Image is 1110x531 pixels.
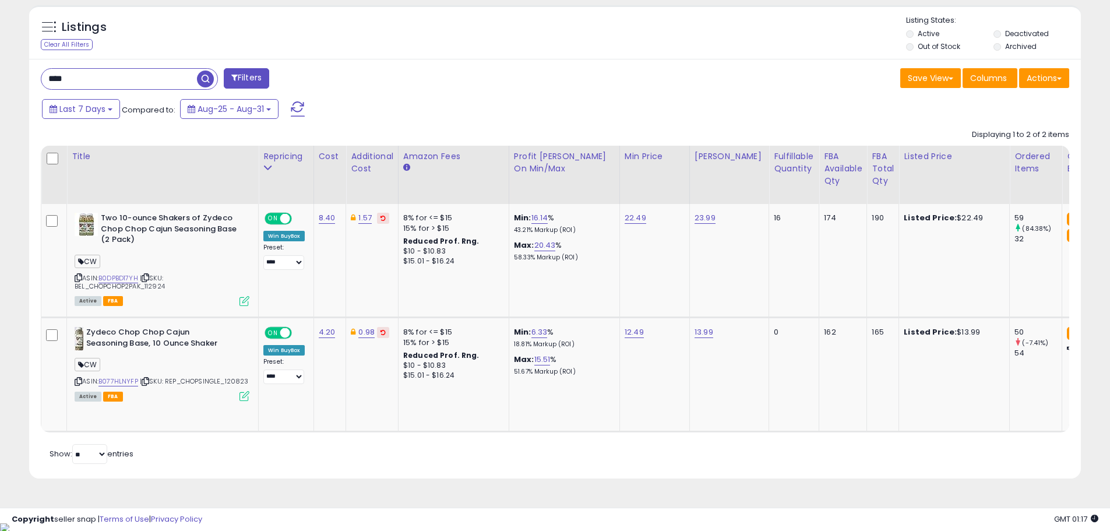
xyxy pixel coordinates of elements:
b: Listed Price: [904,212,957,223]
img: 41QmeQjxIcL._SL40_.jpg [75,327,83,350]
button: Last 7 Days [42,99,120,119]
div: Win BuyBox [263,345,305,356]
div: ASIN: [75,327,249,400]
div: Displaying 1 to 2 of 2 items [972,129,1069,140]
a: 1.57 [358,212,372,224]
a: 13.99 [695,326,713,338]
span: OFF [290,328,309,338]
button: Save View [900,68,961,88]
small: FBA [1067,213,1088,226]
b: Listed Price: [904,326,957,337]
label: Active [918,29,939,38]
div: $15.01 - $16.24 [403,371,500,381]
span: 2025-09-8 01:17 GMT [1054,514,1098,525]
small: Amazon Fees. [403,163,410,173]
a: 20.43 [534,240,556,251]
div: 0 [774,327,810,337]
div: $10 - $10.83 [403,247,500,256]
div: 8% for <= $15 [403,327,500,337]
div: Fulfillable Quantity [774,150,814,175]
p: Listing States: [906,15,1081,26]
button: Filters [224,68,269,89]
div: Amazon Fees [403,150,504,163]
a: 0.98 [358,326,375,338]
b: Min: [514,212,531,223]
a: 15.51 [534,354,551,365]
small: (84.38%) [1022,224,1051,233]
a: B077HLNYFP [98,377,138,386]
img: 51Zi+5+O7DL._SL40_.jpg [75,213,98,236]
span: Show: entries [50,448,133,459]
strong: Copyright [12,514,54,525]
div: Profit [PERSON_NAME] on Min/Max [514,150,615,175]
button: Columns [963,68,1017,88]
div: $13.99 [904,327,1000,337]
span: FBA [103,392,123,402]
div: Clear All Filters [41,39,93,50]
div: 15% for > $15 [403,337,500,348]
label: Deactivated [1005,29,1049,38]
a: 6.33 [531,326,548,338]
a: 12.49 [625,326,644,338]
span: CW [75,358,100,371]
p: 51.67% Markup (ROI) [514,368,611,376]
button: Aug-25 - Aug-31 [180,99,279,119]
div: FBA Total Qty [872,150,894,187]
a: 22.49 [625,212,646,224]
div: $22.49 [904,213,1000,223]
div: 162 [824,327,858,337]
div: [PERSON_NAME] [695,150,764,163]
p: 43.21% Markup (ROI) [514,226,611,234]
small: (-7.41%) [1022,338,1048,347]
div: Preset: [263,358,305,384]
span: All listings currently available for purchase on Amazon [75,392,101,402]
div: seller snap | | [12,514,202,525]
div: Listed Price [904,150,1005,163]
div: 190 [872,213,890,223]
div: Ordered Items [1014,150,1057,175]
a: 4.20 [319,326,336,338]
small: FBA [1067,327,1088,340]
p: 18.81% Markup (ROI) [514,340,611,349]
label: Out of Stock [918,41,960,51]
b: Reduced Prof. Rng. [403,236,480,246]
div: 165 [872,327,890,337]
span: Last 7 Days [59,103,105,115]
div: 59 [1014,213,1062,223]
span: OFF [290,214,309,224]
button: Actions [1019,68,1069,88]
div: Repricing [263,150,309,163]
span: | SKU: BEL_CHOPCHOP2PAK_112924 [75,273,165,291]
b: Two 10-ounce Shakers of Zydeco Chop Chop Cajun Seasoning Base (2 Pack) [101,213,242,248]
div: $15.01 - $16.24 [403,256,500,266]
span: Columns [970,72,1007,84]
span: Compared to: [122,104,175,115]
div: 8% for <= $15 [403,213,500,223]
span: FBA [103,296,123,306]
div: ASIN: [75,213,249,305]
a: 8.40 [319,212,336,224]
b: Max: [514,354,534,365]
div: 32 [1014,234,1062,244]
th: The percentage added to the cost of goods (COGS) that forms the calculator for Min & Max prices. [509,146,619,204]
div: % [514,327,611,349]
a: Privacy Policy [151,514,202,525]
a: Terms of Use [100,514,149,525]
div: 15% for > $15 [403,223,500,234]
div: % [514,240,611,262]
p: 58.33% Markup (ROI) [514,254,611,262]
div: $10 - $10.83 [403,361,500,371]
b: Reduced Prof. Rng. [403,350,480,360]
div: Title [72,150,253,163]
div: Preset: [263,244,305,270]
b: Min: [514,326,531,337]
div: Additional Cost [351,150,393,175]
span: ON [266,328,280,338]
div: FBA Available Qty [824,150,862,187]
label: Archived [1005,41,1037,51]
h5: Listings [62,19,107,36]
div: % [514,354,611,376]
span: CW [75,255,100,268]
a: 23.99 [695,212,716,224]
div: 54 [1014,348,1062,358]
